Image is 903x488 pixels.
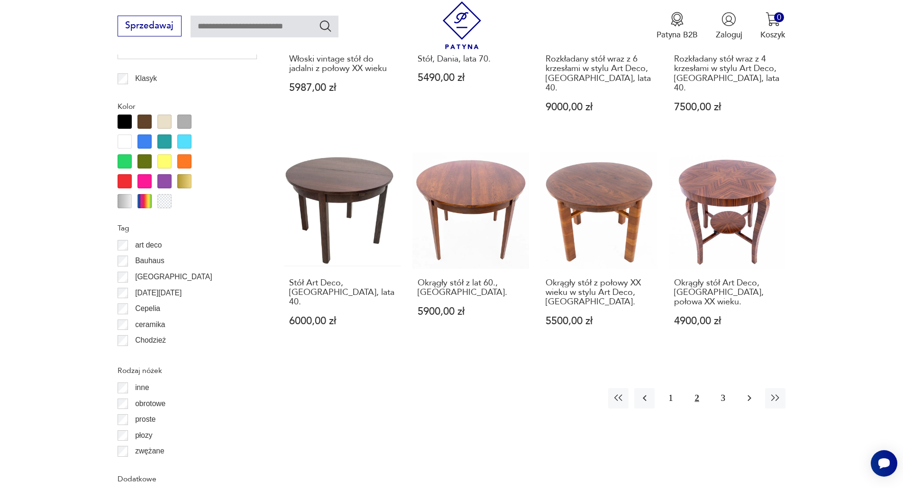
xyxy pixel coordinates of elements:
p: Cepelia [135,302,160,315]
h3: Stół, Dania, lata 70. [418,54,524,64]
p: płozy [135,429,152,442]
p: Klasyk [135,72,157,85]
a: Okrągły stół z połowy XX wieku w stylu Art Deco, Polska.Okrągły stół z połowy XX wieku w stylu Ar... [540,152,657,348]
h3: Stół Art Deco, [GEOGRAPHIC_DATA], lata 40. [289,278,396,307]
p: Patyna B2B [657,29,698,40]
button: 0Koszyk [760,12,785,40]
h3: Rozkładany stół wraz z 4 krzesłami w stylu Art Deco, [GEOGRAPHIC_DATA], lata 40. [674,54,781,93]
h3: Okrągły stół Art Deco, [GEOGRAPHIC_DATA], połowa XX wieku. [674,278,781,307]
h3: Włoski vintage stół do jadalni z połowy XX wieku [289,54,396,74]
button: Zaloguj [716,12,742,40]
p: proste [135,413,155,426]
p: 5500,00 zł [546,316,652,326]
p: 7500,00 zł [674,102,781,112]
p: obrotowe [135,398,165,410]
p: Chodzież [135,334,166,346]
p: Rodzaj nóżek [118,364,257,377]
p: Dodatkowe [118,473,257,485]
iframe: Smartsupp widget button [871,450,897,477]
a: Stół Art Deco, Polska, lata 40.Stół Art Deco, [GEOGRAPHIC_DATA], lata 40.6000,00 zł [284,152,401,348]
button: Szukaj [319,19,332,33]
p: Ćmielów [135,350,164,363]
button: Patyna B2B [657,12,698,40]
a: Sprzedawaj [118,23,182,30]
img: Patyna - sklep z meblami i dekoracjami vintage [438,1,486,49]
p: art deco [135,239,162,251]
p: Kolor [118,100,257,113]
img: Ikona koszyka [766,12,780,27]
a: Okrągły stół z lat 60., Polska.Okrągły stół z lat 60., [GEOGRAPHIC_DATA].5900,00 zł [412,152,529,348]
p: 6000,00 zł [289,316,396,326]
p: zwężane [135,445,164,457]
p: Tag [118,222,257,234]
button: 1 [660,388,681,408]
a: Okrągły stół Art Deco, Polska, połowa XX wieku.Okrągły stół Art Deco, [GEOGRAPHIC_DATA], połowa X... [669,152,786,348]
h3: Rozkładany stół wraz z 6 krzesłami w stylu Art Deco, [GEOGRAPHIC_DATA], lata 40. [546,54,652,93]
p: 5490,00 zł [418,73,524,83]
p: Zaloguj [716,29,742,40]
img: Ikona medalu [670,12,684,27]
button: 3 [713,388,733,408]
p: inne [135,382,149,394]
p: 5987,00 zł [289,83,396,93]
button: 2 [687,388,707,408]
h3: Okrągły stół z lat 60., [GEOGRAPHIC_DATA]. [418,278,524,298]
img: Ikonka użytkownika [721,12,736,27]
p: [GEOGRAPHIC_DATA] [135,271,212,283]
p: 4900,00 zł [674,316,781,326]
p: [DATE][DATE] [135,287,182,299]
div: 0 [774,12,784,22]
h3: Okrągły stół z połowy XX wieku w stylu Art Deco, [GEOGRAPHIC_DATA]. [546,278,652,307]
p: ceramika [135,319,165,331]
p: Bauhaus [135,255,164,267]
p: 9000,00 zł [546,102,652,112]
p: Koszyk [760,29,785,40]
a: Ikona medaluPatyna B2B [657,12,698,40]
p: 5900,00 zł [418,307,524,317]
button: Sprzedawaj [118,16,182,36]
